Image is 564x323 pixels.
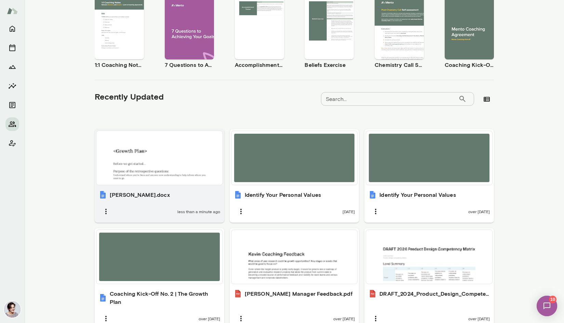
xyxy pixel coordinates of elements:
h6: Coaching Kick-Off No. 2 | The Growth Plan [110,290,220,306]
img: Identify Your Personal Values [368,191,377,199]
h6: Identify Your Personal Values [379,191,456,199]
span: over [DATE] [333,316,355,321]
h6: Beliefs Exercise [305,61,354,69]
h6: DRAFT_2024_Product_Design_Competency_Matrix.pdf [379,290,490,298]
span: over [DATE] [199,316,220,321]
h6: [PERSON_NAME] Manager Feedback.pdf [245,290,352,298]
span: over [DATE] [468,316,490,321]
h6: Accomplishment Tracker [235,61,284,69]
img: DRAFT_2024_Product_Design_Competency_Matrix.pdf [368,290,377,298]
h6: Chemistry Call Self-Assessment [Coaches only] [375,61,424,69]
img: Identify Your Personal Values [234,191,242,199]
h6: 7 Questions to Achieving Your Goals [165,61,214,69]
img: Mento [7,4,18,17]
img: Coaching Kick-Off No. 2 | The Growth Plan [99,294,107,302]
img: Keren Amit Bigio [4,301,21,318]
span: [DATE] [343,209,355,214]
img: Kevin_Goals_.docx [99,191,107,199]
span: over [DATE] [468,209,490,214]
span: less than a minute ago [177,209,220,214]
button: Client app [5,136,19,150]
h6: Identify Your Personal Values [245,191,321,199]
button: Home [5,22,19,35]
button: Insights [5,79,19,93]
h6: Coaching Kick-Off | Coaching Agreement [445,61,494,69]
button: Members [5,117,19,131]
h6: 1:1 Coaching Notes [95,61,144,69]
button: Sessions [5,41,19,55]
button: Documents [5,98,19,112]
img: Kevin Fugaro_ Manager Feedback.pdf [234,290,242,298]
button: Growth Plan [5,60,19,74]
h6: [PERSON_NAME].docx [110,191,170,199]
h5: Recently Updated [95,91,164,102]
